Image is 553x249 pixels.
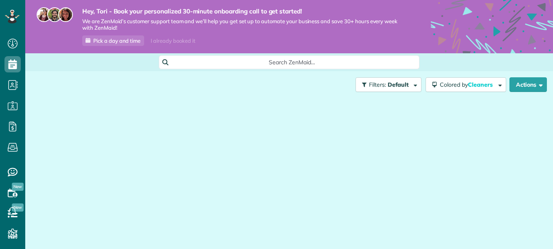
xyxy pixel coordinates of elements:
[12,183,24,191] span: New
[388,81,409,88] span: Default
[426,77,506,92] button: Colored byCleaners
[47,7,62,22] img: jorge-587dff0eeaa6aab1f244e6dc62b8924c3b6ad411094392a53c71c6c4a576187d.jpg
[82,7,406,15] strong: Hey, Tori - Book your personalized 30-minute onboarding call to get started!
[37,7,51,22] img: maria-72a9807cf96188c08ef61303f053569d2e2a8a1cde33d635c8a3ac13582a053d.jpg
[93,37,140,44] span: Pick a day and time
[146,36,200,46] div: I already booked it
[440,81,496,88] span: Colored by
[509,77,547,92] button: Actions
[351,77,421,92] a: Filters: Default
[82,18,406,32] span: We are ZenMaid’s customer support team and we’ll help you get set up to automate your business an...
[355,77,421,92] button: Filters: Default
[369,81,386,88] span: Filters:
[82,35,144,46] a: Pick a day and time
[58,7,73,22] img: michelle-19f622bdf1676172e81f8f8fba1fb50e276960ebfe0243fe18214015130c80e4.jpg
[468,81,494,88] span: Cleaners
